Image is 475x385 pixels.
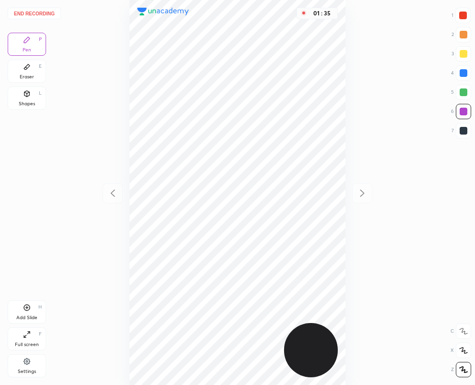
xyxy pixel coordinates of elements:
[38,305,42,310] div: H
[39,64,42,69] div: E
[451,65,471,81] div: 4
[451,8,471,23] div: 1
[8,8,61,19] button: End recording
[39,37,42,42] div: P
[23,48,31,52] div: Pen
[15,342,39,347] div: Full screen
[451,323,471,339] div: C
[451,46,471,62] div: 3
[451,123,471,138] div: 7
[451,343,471,358] div: X
[39,91,42,96] div: L
[39,332,42,336] div: F
[451,362,471,377] div: Z
[137,8,189,15] img: logo.38c385cc.svg
[451,104,471,119] div: 6
[18,369,36,374] div: Settings
[310,10,333,17] div: 01 : 35
[20,75,34,79] div: Eraser
[19,101,35,106] div: Shapes
[451,27,471,42] div: 2
[16,315,37,320] div: Add Slide
[451,85,471,100] div: 5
